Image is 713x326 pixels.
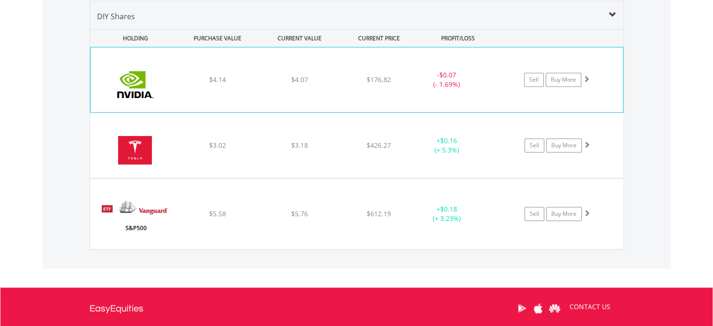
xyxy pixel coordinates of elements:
[260,30,340,47] div: CURRENT VALUE
[439,70,456,79] span: $0.07
[440,136,457,145] span: $0.16
[209,75,226,84] span: $4.14
[525,207,544,221] a: Sell
[90,30,176,47] div: HOLDING
[95,190,175,247] img: EQU.US.VOO.png
[514,294,530,323] a: Google Play
[418,30,498,47] div: PROFIT/LOSS
[367,209,391,218] span: $612.19
[97,11,135,22] span: DIY Shares
[563,294,617,320] a: CONTACT US
[547,294,563,323] a: Huawei
[412,136,482,155] div: + (+ 5.3%)
[367,75,391,84] span: $176.82
[525,138,544,152] a: Sell
[546,73,581,87] a: Buy More
[95,59,176,110] img: EQU.US.NVDA.png
[524,73,544,87] a: Sell
[291,209,308,218] span: $5.76
[546,207,582,221] a: Buy More
[291,75,308,84] span: $4.07
[412,205,482,223] div: + (+ 3.23%)
[367,141,391,150] span: $426.27
[411,70,481,89] div: - (- 1.69%)
[440,205,457,213] span: $0.18
[530,294,547,323] a: Apple
[546,138,582,152] a: Buy More
[291,141,308,150] span: $3.18
[209,209,225,218] span: $5.58
[178,30,258,47] div: PURCHASE VALUE
[209,141,225,150] span: $3.02
[341,30,416,47] div: CURRENT PRICE
[95,125,175,175] img: EQU.US.TSLA.png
